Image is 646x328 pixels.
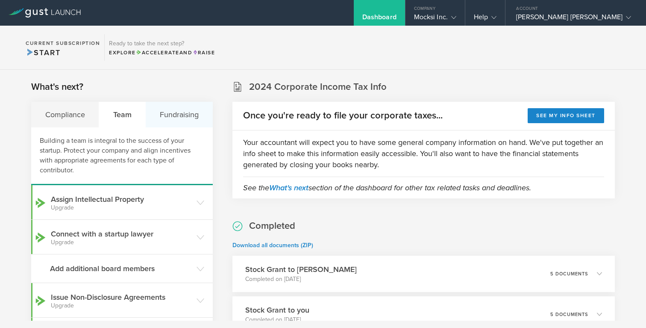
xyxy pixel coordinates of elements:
[245,264,357,275] h3: Stock Grant to [PERSON_NAME]
[245,275,357,284] p: Completed on [DATE]
[99,102,146,127] div: Team
[51,194,192,211] h3: Assign Intellectual Property
[362,13,396,26] div: Dashboard
[232,242,313,249] a: Download all documents (ZIP)
[31,127,213,185] div: Building a team is integral to the success of your startup. Protect your company and align incent...
[245,316,309,324] p: Completed on [DATE]
[528,108,604,123] button: See my info sheet
[192,50,215,56] span: Raise
[474,13,496,26] div: Help
[603,287,646,328] iframe: Chat Widget
[550,272,588,276] p: 5 documents
[245,304,309,316] h3: Stock Grant to you
[136,50,193,56] span: and
[249,220,295,232] h2: Completed
[26,48,60,57] span: Start
[51,303,192,309] small: Upgrade
[269,183,308,192] a: What's next
[249,81,387,93] h2: 2024 Corporate Income Tax Info
[104,34,219,61] div: Ready to take the next step?ExploreAccelerateandRaise
[26,41,100,46] h2: Current Subscription
[31,102,99,127] div: Compliance
[516,13,631,26] div: [PERSON_NAME] [PERSON_NAME]
[51,205,192,211] small: Upgrade
[109,41,215,47] h3: Ready to take the next step?
[243,109,443,122] h2: Once you're ready to file your corporate taxes...
[51,228,192,245] h3: Connect with a startup lawyer
[136,50,179,56] span: Accelerate
[50,263,192,274] h3: Add additional board members
[146,102,212,127] div: Fundraising
[243,183,531,192] em: See the section of the dashboard for other tax related tasks and deadlines.
[51,292,192,309] h3: Issue Non-Disclosure Agreements
[109,49,215,56] div: Explore
[51,239,192,245] small: Upgrade
[31,81,83,93] h2: What's next?
[414,13,456,26] div: Mocksi Inc.
[243,137,604,170] p: Your accountant will expect you to have some general company information on hand. We've put toget...
[550,312,588,317] p: 5 documents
